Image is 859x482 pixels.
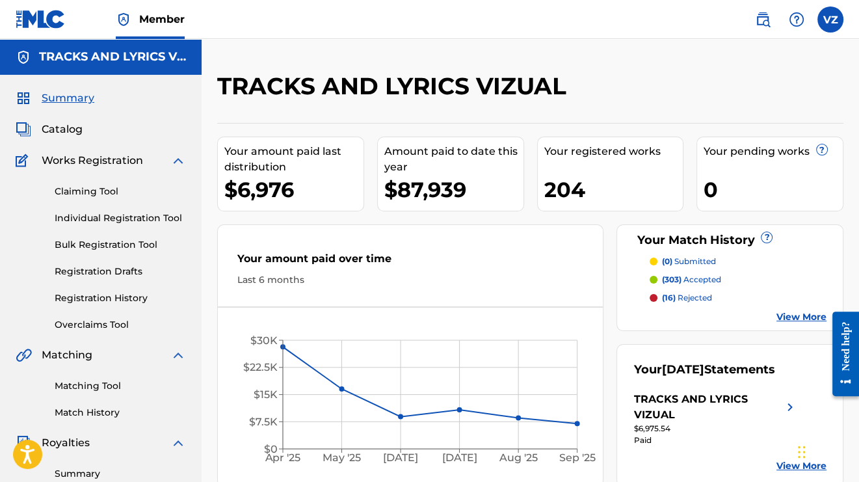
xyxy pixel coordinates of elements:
h5: TRACKS AND LYRICS VIZUAL [39,49,186,64]
a: SummarySummary [16,90,94,106]
img: expand [170,153,186,168]
div: 204 [544,175,683,204]
tspan: $30K [250,334,278,347]
span: Member [139,12,185,27]
span: Catalog [42,122,83,137]
img: expand [170,347,186,363]
a: Bulk Registration Tool [55,238,186,252]
div: $87,939 [384,175,523,204]
span: [DATE] [661,362,704,377]
a: Registration History [55,291,186,305]
a: View More [776,459,826,473]
tspan: $15K [254,388,278,401]
a: Public Search [750,7,776,33]
img: Matching [16,347,32,363]
p: accepted [661,274,720,286]
p: submitted [661,256,715,267]
div: Your pending works [704,144,843,159]
span: Works Registration [42,153,143,168]
a: Registration Drafts [55,265,186,278]
span: Summary [42,90,94,106]
div: 0 [704,175,843,204]
span: ? [761,232,772,243]
tspan: $22.5K [243,361,278,373]
span: (0) [661,256,672,266]
span: (16) [661,293,675,302]
span: Royalties [42,435,90,451]
div: Paid [633,435,797,446]
a: Claiming Tool [55,185,186,198]
iframe: Resource Center [823,301,859,406]
div: TRACKS AND LYRICS VIZUAL [633,392,782,423]
div: $6,976 [224,175,363,204]
img: Works Registration [16,153,33,168]
tspan: Sep '25 [559,452,596,464]
h2: TRACKS AND LYRICS VIZUAL [217,72,573,101]
a: (303) accepted [650,274,826,286]
span: ? [817,144,827,155]
img: right chevron icon [782,392,798,423]
tspan: $0 [264,443,278,455]
tspan: May '25 [323,452,361,464]
a: Individual Registration Tool [55,211,186,225]
img: search [755,12,771,27]
a: TRACKS AND LYRICS VIZUALright chevron icon$6,975.54Paid [633,392,797,446]
div: User Menu [817,7,843,33]
span: Matching [42,347,92,363]
img: Accounts [16,49,31,65]
div: Your registered works [544,144,683,159]
tspan: [DATE] [442,452,477,464]
a: Match History [55,406,186,420]
img: Royalties [16,435,31,451]
a: CatalogCatalog [16,122,83,137]
div: Your Statements [633,361,774,379]
iframe: Chat Widget [794,420,859,482]
tspan: Aug '25 [499,452,538,464]
div: Last 6 months [237,273,583,287]
a: (0) submitted [650,256,826,267]
div: Your amount paid over time [237,251,583,273]
img: Top Rightsholder [116,12,131,27]
img: expand [170,435,186,451]
div: Your amount paid last distribution [224,144,363,175]
a: Overclaims Tool [55,318,186,332]
img: Summary [16,90,31,106]
div: $6,975.54 [633,423,797,435]
a: Matching Tool [55,379,186,393]
img: Catalog [16,122,31,137]
img: MLC Logo [16,10,66,29]
div: Your Match History [633,232,826,249]
tspan: Apr '25 [265,452,301,464]
tspan: [DATE] [383,452,418,464]
div: Amount paid to date this year [384,144,523,175]
p: rejected [661,292,711,304]
span: (303) [661,274,681,284]
a: (16) rejected [650,292,826,304]
div: Help [784,7,810,33]
a: Summary [55,467,186,481]
a: View More [776,310,826,324]
img: help [789,12,804,27]
tspan: $7.5K [249,416,278,428]
div: Drag [798,433,806,472]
